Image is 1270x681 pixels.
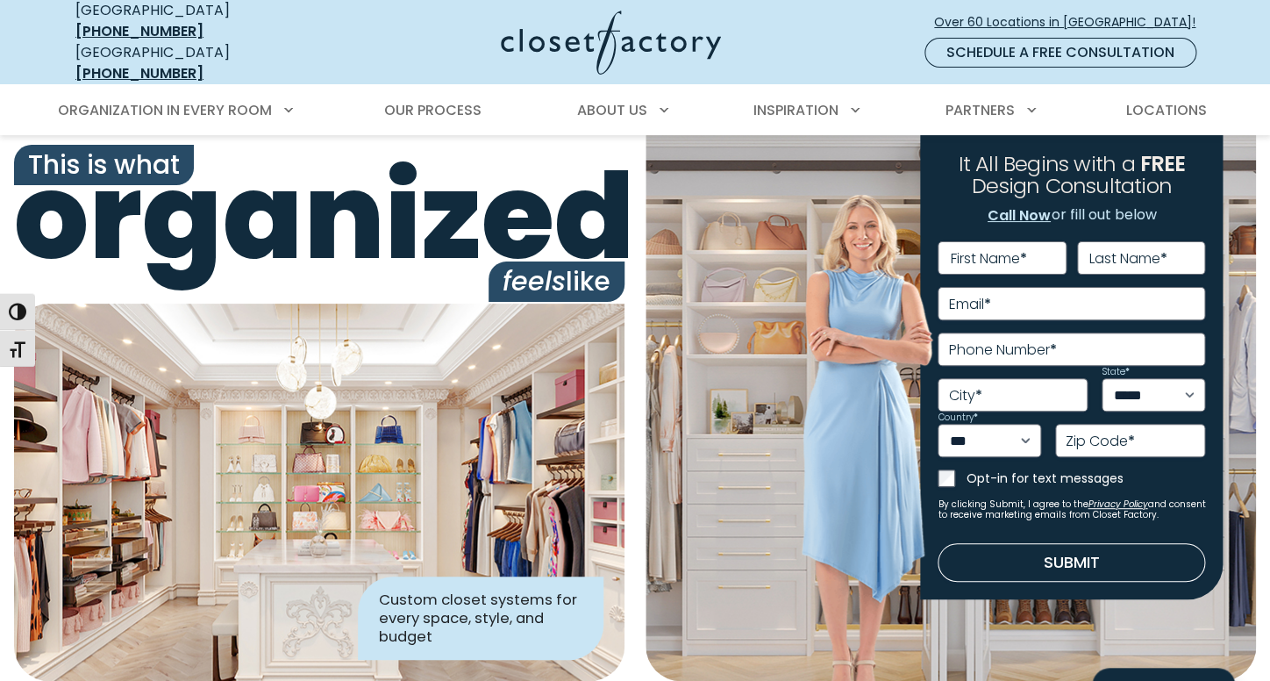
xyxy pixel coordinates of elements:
[753,100,838,120] span: Inspiration
[958,149,1134,178] span: It All Begins with a
[987,204,1052,227] a: Call Now
[577,100,647,120] span: About Us
[503,262,566,300] i: feels
[924,38,1196,68] a: Schedule a Free Consultation
[938,413,977,422] label: Country
[938,543,1205,582] button: Submit
[75,63,203,83] a: [PHONE_NUMBER]
[1088,498,1147,511] a: Privacy Policy
[945,100,1015,120] span: Partners
[948,343,1056,357] label: Phone Number
[1126,100,1207,120] span: Locations
[383,100,481,120] span: Our Process
[1102,368,1129,376] label: State
[14,304,624,681] img: Closet Factory designed closet
[966,470,1205,487] label: Opt-in for text messages
[75,21,203,41] a: [PHONE_NUMBER]
[1139,149,1185,178] span: FREE
[358,577,603,660] div: Custom closet systems for every space, style, and budget
[58,100,272,120] span: Organization in Every Room
[950,252,1026,266] label: First Name
[46,86,1224,135] nav: Primary Menu
[501,11,721,75] img: Closet Factory Logo
[14,157,624,276] span: organized
[933,7,1210,38] a: Over 60 Locations in [GEOGRAPHIC_DATA]!
[1066,434,1135,448] label: Zip Code
[934,13,1209,32] span: Over 60 Locations in [GEOGRAPHIC_DATA]!
[75,42,330,84] div: [GEOGRAPHIC_DATA]
[489,262,624,302] span: like
[987,204,1157,227] p: or fill out below
[972,172,1172,201] span: Design Consultation
[938,499,1205,520] small: By clicking Submit, I agree to the and consent to receive marketing emails from Closet Factory.
[948,389,981,403] label: City
[1089,252,1167,266] label: Last Name
[948,297,990,312] label: Email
